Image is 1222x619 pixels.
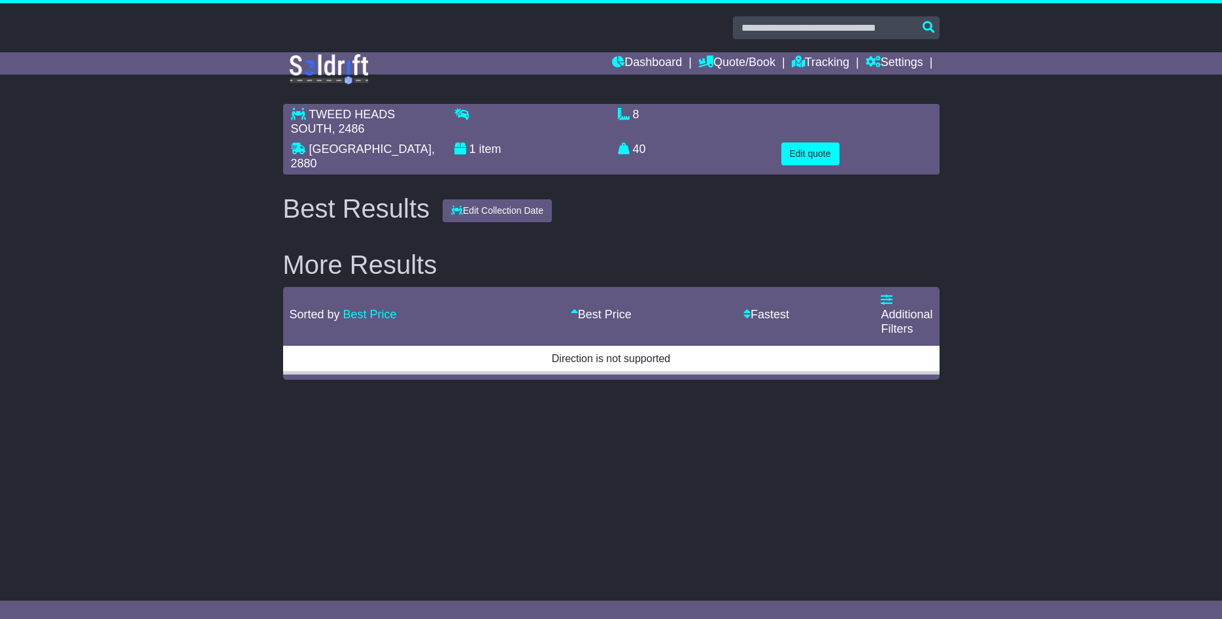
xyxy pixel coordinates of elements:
button: Edit quote [781,142,840,165]
a: Fastest [743,308,789,321]
span: Sorted by [290,308,340,321]
td: Direction is not supported [283,344,940,373]
span: item [479,142,501,156]
span: 40 [633,142,646,156]
a: Settings [866,52,923,75]
span: , 2486 [332,122,365,135]
a: Additional Filters [881,293,932,335]
a: Best Price [343,308,397,321]
h2: More Results [283,250,940,279]
span: 8 [633,108,639,121]
div: Best Results [277,194,437,223]
span: TWEED HEADS SOUTH [291,108,396,135]
a: Tracking [792,52,849,75]
a: Best Price [571,308,632,321]
a: Quote/Book [698,52,775,75]
span: 1 [469,142,476,156]
span: , 2880 [291,142,435,170]
button: Edit Collection Date [443,199,552,222]
a: Dashboard [612,52,682,75]
span: [GEOGRAPHIC_DATA] [309,142,432,156]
